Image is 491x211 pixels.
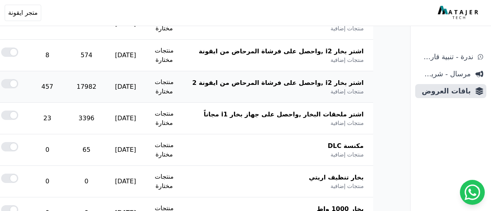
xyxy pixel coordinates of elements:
span: بخار تنظيف اريتي [309,173,363,182]
td: 0 [67,166,106,197]
td: 23 [28,103,67,134]
span: مرسال - شريط دعاية [418,69,471,79]
span: منتجات إضافية [330,119,363,127]
td: 3396 [67,103,106,134]
span: ندرة - تنبية قارب علي النفاذ [418,51,473,62]
td: 65 [67,134,106,166]
span: منتجات إضافية [330,88,363,95]
td: [DATE] [106,166,145,197]
td: [DATE] [106,40,145,71]
td: 17982 [67,71,106,103]
span: منتجات إضافية [330,151,363,158]
td: منتجات مختارة [145,134,183,166]
td: 0 [28,134,67,166]
span: اشتر بخار i2 ,واحصل على فرشاة المرحاض من ايقونة [199,47,363,56]
td: [DATE] [106,71,145,103]
span: باقات العروض [418,86,471,97]
td: منتجات مختارة [145,103,183,134]
td: 0 [28,166,67,197]
td: منتجات مختارة [145,71,183,103]
td: منتجات مختارة [145,166,183,197]
td: [DATE] [106,103,145,134]
span: اشتر بخار i2 ,واحصل على فرشاة المرحاض من ايقونة 2 [192,78,363,88]
span: متجر ايقونة [8,8,38,18]
td: 8 [28,40,67,71]
span: اشتر ملحقات البخار ,واحصل على جهاز بخار i1 مجاناً [204,110,364,119]
span: منتجات إضافية [330,25,363,32]
td: 457 [28,71,67,103]
button: متجر ايقونة [5,5,41,21]
td: منتجات مختارة [145,40,183,71]
td: 574 [67,40,106,71]
td: [DATE] [106,134,145,166]
span: مكنسة DLC [328,141,364,151]
img: MatajerTech Logo [438,6,480,20]
span: منتجات إضافية [330,56,363,64]
span: منتجات إضافية [330,182,363,190]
